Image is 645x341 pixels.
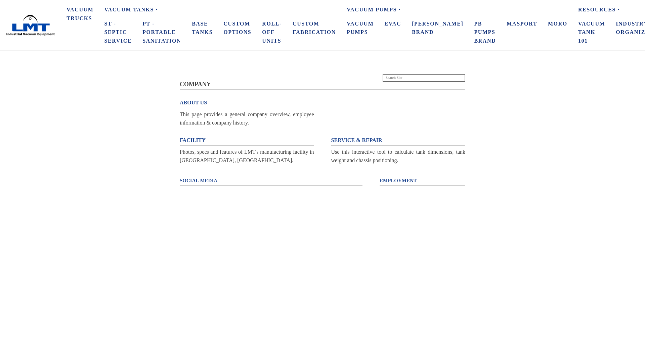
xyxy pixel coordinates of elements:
[331,136,466,145] a: SERVICE & REPAIR
[180,136,314,145] a: FACILITY
[137,17,186,48] a: PT - Portable Sanitation
[180,110,314,127] div: This page provides a general company overview, employee information & company history.
[99,17,137,48] a: ST - Septic Service
[331,137,382,143] span: SERVICE & REPAIR
[341,17,379,39] a: Vacuum Pumps
[380,176,465,185] a: EMPLOYMENT
[218,17,257,39] a: Custom Options
[406,17,469,39] a: [PERSON_NAME] Brand
[180,81,211,88] span: COMPANY
[257,17,287,48] a: Roll-Off Units
[186,17,218,39] a: Base Tanks
[573,17,610,48] a: Vacuum Tank 101
[380,178,417,183] span: EMPLOYMENT
[180,176,362,185] a: SOCIAL MEDIA
[180,137,206,143] span: FACILITY
[180,98,314,107] a: ABOUT US
[287,17,341,39] a: Custom Fabrication
[331,148,466,165] div: Use this interactive tool to calculate tank dimensions, tank weight and chassis positioning.
[469,17,501,48] a: PB Pumps Brand
[543,17,573,31] a: Moro
[61,3,99,25] a: Vacuum Trucks
[341,3,573,17] a: Vacuum Pumps
[383,74,466,82] input: Search Site
[99,3,341,17] a: Vacuum Tanks
[501,17,543,31] a: Masport
[180,178,217,183] span: SOCIAL MEDIA
[180,148,314,165] div: Photos, specs and features of LMT's manufacturing facility in [GEOGRAPHIC_DATA], [GEOGRAPHIC_DATA].
[5,14,56,36] img: LMT
[180,100,207,105] span: ABOUT US
[379,17,406,31] a: eVAC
